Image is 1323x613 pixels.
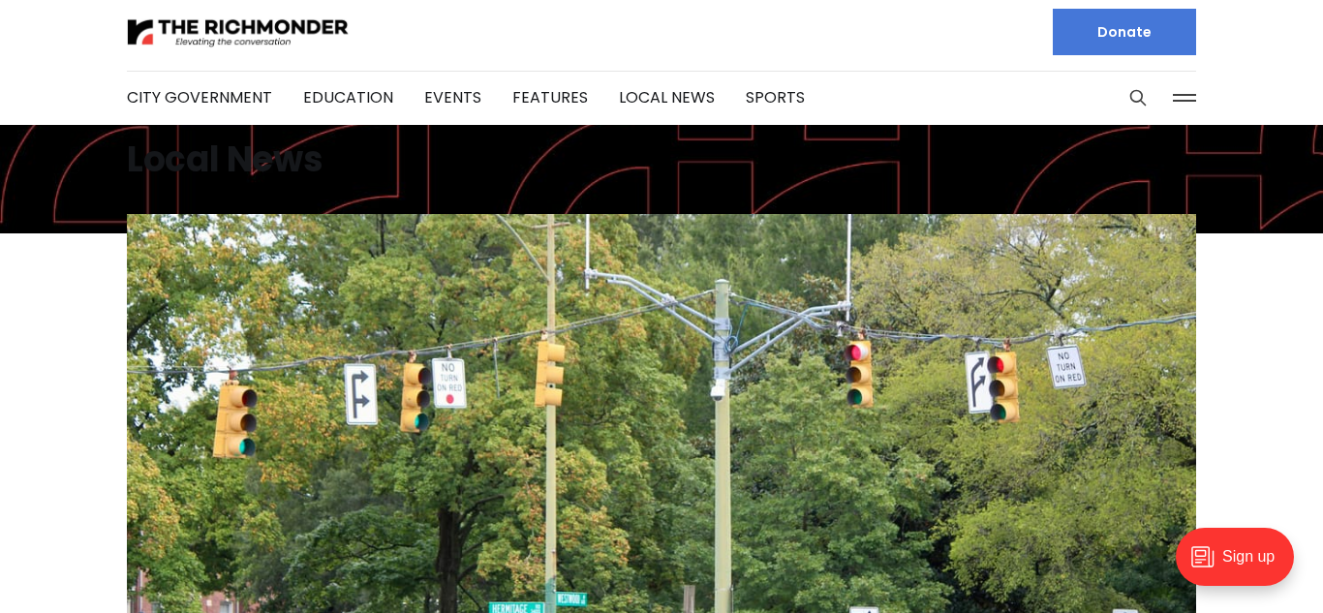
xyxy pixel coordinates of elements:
[127,144,1196,175] h1: Local News
[512,86,588,108] a: Features
[1159,518,1323,613] iframe: portal-trigger
[746,86,805,108] a: Sports
[424,86,481,108] a: Events
[127,86,272,108] a: City Government
[127,15,350,49] img: The Richmonder
[1053,9,1196,55] a: Donate
[1123,83,1153,112] button: Search this site
[619,86,715,108] a: Local News
[303,86,393,108] a: Education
